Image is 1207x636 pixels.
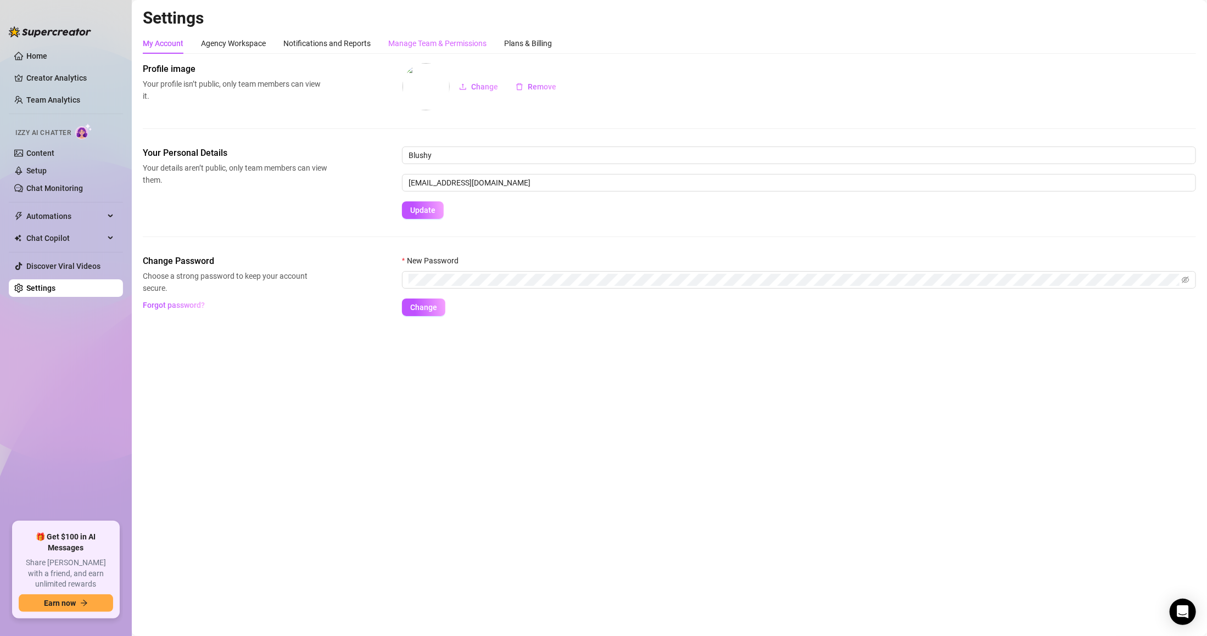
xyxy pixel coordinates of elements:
span: Share [PERSON_NAME] with a friend, and earn unlimited rewards [19,558,113,590]
input: New Password [409,274,1180,286]
div: Open Intercom Messenger [1170,599,1196,625]
div: My Account [143,37,183,49]
a: Team Analytics [26,95,80,104]
img: logo-BBDzfeDw.svg [9,26,91,37]
span: thunderbolt [14,212,23,221]
button: Forgot password? [143,296,205,314]
img: Chat Copilot [14,234,21,242]
div: Agency Workspace [201,37,266,49]
div: Notifications and Reports [283,37,371,49]
span: Profile image [143,63,327,76]
a: Content [26,149,54,157]
h2: Settings [143,8,1196,29]
span: Chat Copilot [26,229,104,247]
a: Chat Monitoring [26,184,83,193]
input: Enter name [402,147,1196,164]
a: Setup [26,166,47,175]
a: Settings [26,284,55,292]
img: AI Chatter [75,123,92,139]
div: Plans & Billing [504,37,552,49]
button: Remove [507,78,565,95]
input: Enter new email [402,174,1196,192]
span: Change Password [143,255,327,268]
span: arrow-right [80,599,88,607]
a: Discover Viral Videos [26,262,100,271]
span: Earn now [44,599,76,607]
span: Your Personal Details [143,147,327,160]
button: Change [450,78,507,95]
a: Home [26,52,47,60]
span: delete [516,83,523,91]
span: 🎁 Get $100 in AI Messages [19,532,113,553]
span: Change [410,303,437,312]
label: New Password [402,255,466,267]
div: Manage Team & Permissions [388,37,487,49]
span: Your profile isn’t public, only team members can view it. [143,78,327,102]
span: upload [459,83,467,91]
span: Automations [26,207,104,225]
a: Creator Analytics [26,69,114,87]
button: Update [402,201,444,219]
span: Izzy AI Chatter [15,128,71,138]
span: Change [471,82,498,91]
span: Forgot password? [143,301,205,309]
span: Choose a strong password to keep your account secure. [143,270,327,294]
span: eye-invisible [1182,276,1189,284]
span: Remove [528,82,556,91]
button: Earn nowarrow-right [19,594,113,612]
img: profilePics%2FexuO9qo4iLTrsAzj4muWTpr0oxy2.jpeg [403,63,450,110]
span: Your details aren’t public, only team members can view them. [143,162,327,186]
span: Update [410,206,435,215]
button: Change [402,299,445,316]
